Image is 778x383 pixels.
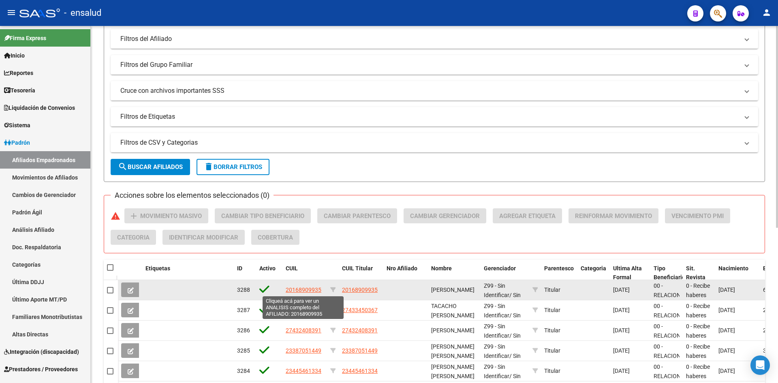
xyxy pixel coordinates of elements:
[544,265,574,272] span: Parentesco
[683,260,715,287] datatable-header-cell: Sit. Revista
[544,368,560,374] span: Titular
[569,208,658,223] button: Reinformar Movimiento
[484,323,509,339] span: Z99 - Sin Identificar
[577,260,610,287] datatable-header-cell: Categoria
[763,327,769,334] span: 24
[111,133,758,152] mat-expansion-panel-header: Filtros de CSV y Categorias
[613,265,642,281] span: Ultima Alta Formal
[282,260,327,287] datatable-header-cell: CUIL
[317,208,397,223] button: Cambiar Parentesco
[544,307,560,313] span: Titular
[654,323,691,357] span: 00 - RELACION DE DEPENDENCIA
[613,346,647,355] div: [DATE]
[237,307,250,313] span: 3287
[111,211,120,221] mat-icon: warning
[237,347,250,354] span: 3285
[342,307,378,313] span: 27433450367
[431,287,474,293] span: [PERSON_NAME]
[286,287,321,293] span: 20168909935
[111,81,758,101] mat-expansion-panel-header: Cruce con archivos importantes SSS
[111,55,758,75] mat-expansion-panel-header: Filtros del Grupo Familiar
[613,285,647,295] div: [DATE]
[484,282,509,298] span: Z99 - Sin Identificar
[431,343,474,359] span: [PERSON_NAME] [PERSON_NAME]
[4,51,25,60] span: Inicio
[718,287,735,293] span: [DATE]
[286,368,321,374] span: 23445461334
[686,323,720,348] span: 0 - Recibe haberes regularmente
[428,260,481,287] datatable-header-cell: Nombre
[286,307,321,313] span: 27433450367
[339,260,383,287] datatable-header-cell: CUIL Titular
[4,347,79,356] span: Integración (discapacidad)
[541,260,577,287] datatable-header-cell: Parentesco
[671,212,724,220] span: Vencimiento PMI
[251,230,299,245] button: Cobertura
[234,260,256,287] datatable-header-cell: ID
[718,265,748,272] span: Nacimiento
[237,265,242,272] span: ID
[120,112,739,121] mat-panel-title: Filtros de Etiquetas
[481,260,529,287] datatable-header-cell: Gerenciador
[286,347,321,354] span: 23387051449
[111,230,156,245] button: Categoria
[383,260,428,287] datatable-header-cell: Nro Afiliado
[286,265,298,272] span: CUIL
[431,265,452,272] span: Nombre
[256,260,282,287] datatable-header-cell: Activo
[111,159,190,175] button: Buscar Afiliados
[324,212,391,220] span: Cambiar Parentesco
[763,307,769,313] span: 24
[484,265,516,272] span: Gerenciador
[140,212,202,220] span: Movimiento Masivo
[204,162,214,171] mat-icon: delete
[544,327,560,334] span: Titular
[484,303,509,319] span: Z99 - Sin Identificar
[718,327,735,334] span: [DATE]
[342,287,378,293] span: 20168909935
[499,212,556,220] span: Agregar Etiqueta
[763,265,776,272] span: Edad
[484,364,509,379] span: Z99 - Sin Identificar
[484,343,509,359] span: Z99 - Sin Identificar
[118,162,128,171] mat-icon: search
[286,327,321,334] span: 27432408391
[4,86,35,95] span: Tesorería
[613,366,647,376] div: [DATE]
[613,306,647,315] div: [DATE]
[4,121,30,130] span: Sistema
[4,365,78,374] span: Prestadores / Proveedores
[431,303,474,319] span: TACACHO [PERSON_NAME]
[575,212,652,220] span: Reinformar Movimiento
[342,368,378,374] span: 23445461334
[342,347,378,354] span: 23387051449
[145,265,170,272] span: Etiquetas
[650,260,683,287] datatable-header-cell: Tipo Beneficiario
[665,208,730,223] button: Vencimiento PMI
[142,260,234,287] datatable-header-cell: Etiquetas
[654,265,685,281] span: Tipo Beneficiario
[387,265,417,272] span: Nro Afiliado
[237,287,250,293] span: 3288
[118,163,183,171] span: Buscar Afiliados
[404,208,486,223] button: Cambiar Gerenciador
[581,265,606,272] span: Categoria
[6,8,16,17] mat-icon: menu
[654,343,691,377] span: 00 - RELACION DE DEPENDENCIA
[750,355,770,375] div: Open Intercom Messenger
[120,34,739,43] mat-panel-title: Filtros del Afiliado
[342,265,373,272] span: CUIL Titular
[342,327,378,334] span: 27432408391
[686,282,720,308] span: 0 - Recibe haberes regularmente
[610,260,650,287] datatable-header-cell: Ultima Alta Formal
[715,260,760,287] datatable-header-cell: Nacimiento
[221,212,304,220] span: Cambiar Tipo Beneficiario
[120,138,739,147] mat-panel-title: Filtros de CSV y Categorias
[718,347,735,354] span: [DATE]
[431,327,474,334] span: [PERSON_NAME]
[215,208,311,223] button: Cambiar Tipo Beneficiario
[4,103,75,112] span: Liquidación de Convenios
[4,68,33,77] span: Reportes
[204,163,262,171] span: Borrar Filtros
[117,234,150,241] span: Categoria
